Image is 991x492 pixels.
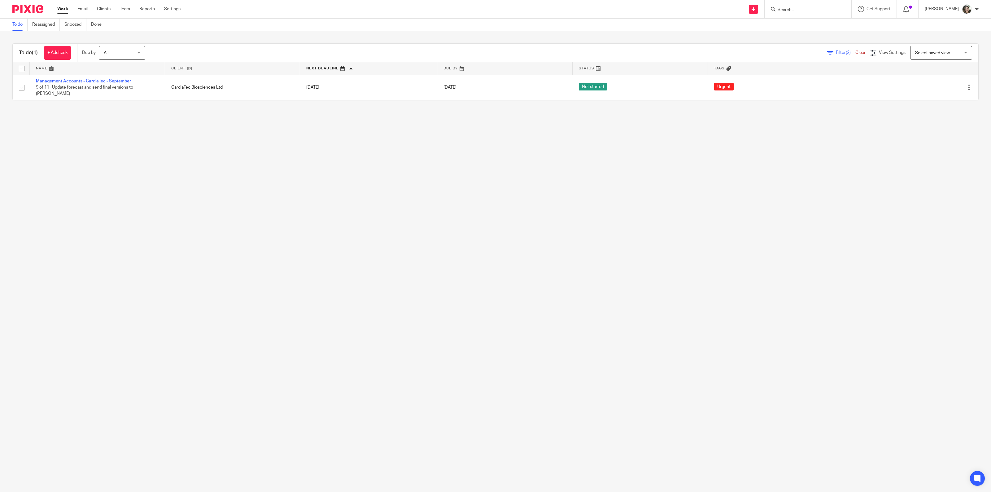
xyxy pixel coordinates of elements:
[579,83,607,90] span: Not started
[64,19,86,31] a: Snoozed
[855,51,866,55] a: Clear
[77,6,88,12] a: Email
[165,75,300,100] td: CardiaTec Biosciences Ltd
[867,7,890,11] span: Get Support
[36,85,133,96] span: 9 of 11 · Update forecast and send final versions to [PERSON_NAME]
[32,50,38,55] span: (1)
[714,67,725,70] span: Tags
[19,50,38,56] h1: To do
[962,4,972,14] img: barbara-raine-.jpg
[82,50,96,56] p: Due by
[57,6,68,12] a: Work
[777,7,833,13] input: Search
[300,75,437,100] td: [DATE]
[164,6,181,12] a: Settings
[139,6,155,12] a: Reports
[915,51,950,55] span: Select saved view
[12,19,28,31] a: To do
[36,79,131,83] a: Management Accounts - CardiaTec - September
[925,6,959,12] p: [PERSON_NAME]
[32,19,60,31] a: Reassigned
[836,51,855,55] span: Filter
[44,46,71,60] a: + Add task
[879,51,906,55] span: View Settings
[443,85,456,90] span: [DATE]
[104,51,108,55] span: All
[714,83,734,90] span: Urgent
[120,6,130,12] a: Team
[91,19,106,31] a: Done
[12,5,43,13] img: Pixie
[846,51,851,55] span: (2)
[97,6,111,12] a: Clients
